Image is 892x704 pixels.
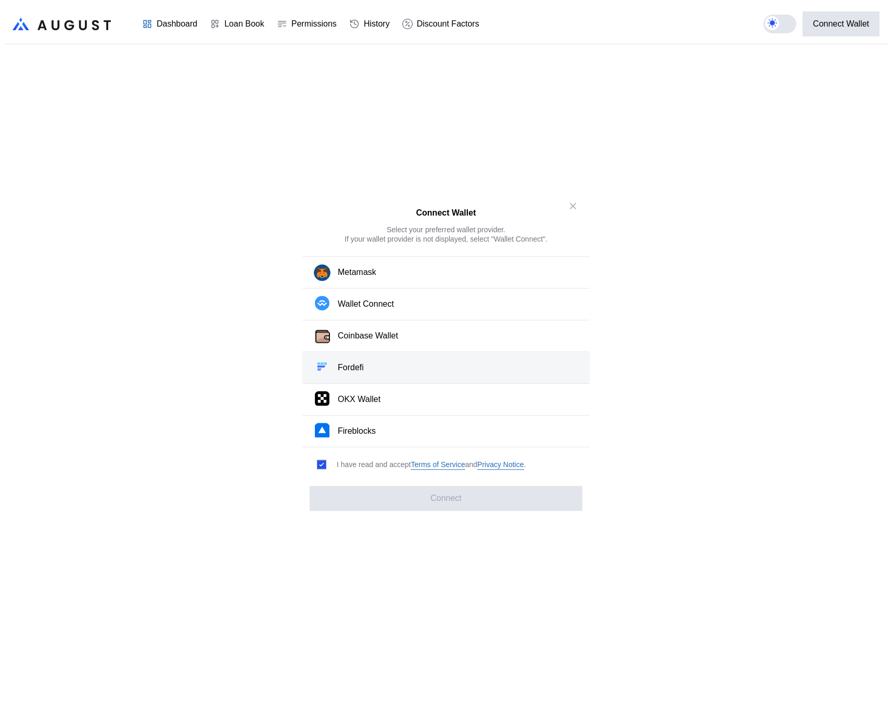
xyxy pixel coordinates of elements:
div: Connect Wallet [813,19,869,29]
h2: Connect Wallet [416,209,476,218]
img: OKX Wallet [315,391,329,406]
button: close modal [565,197,581,214]
div: Fireblocks [338,426,376,437]
div: If your wallet provider is not displayed, select "Wallet Connect". [345,234,547,244]
a: Privacy Notice [477,460,524,470]
img: Coinbase Wallet [314,328,332,345]
img: Fireblocks [315,423,329,437]
div: Discount Factors [417,19,479,29]
div: Select your preferred wallet provider. [387,225,505,234]
button: Wallet Connect [302,288,590,320]
div: Fordefi [338,362,364,373]
div: Wallet Connect [338,299,394,310]
div: Coinbase Wallet [338,331,398,342]
button: Metamask [302,256,590,288]
button: OKX WalletOKX Wallet [302,384,590,416]
button: FordefiFordefi [302,352,590,384]
a: Terms of Service [411,460,465,470]
div: Metamask [338,267,376,278]
button: Connect [310,486,582,511]
div: History [364,19,390,29]
button: FireblocksFireblocks [302,416,590,447]
div: Permissions [291,19,337,29]
div: I have read and accept . [337,460,526,470]
button: Coinbase WalletCoinbase Wallet [302,320,590,352]
img: Fordefi [315,359,329,374]
div: Loan Book [224,19,264,29]
div: Dashboard [157,19,197,29]
span: and [465,460,477,470]
div: OKX Wallet [338,394,380,405]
